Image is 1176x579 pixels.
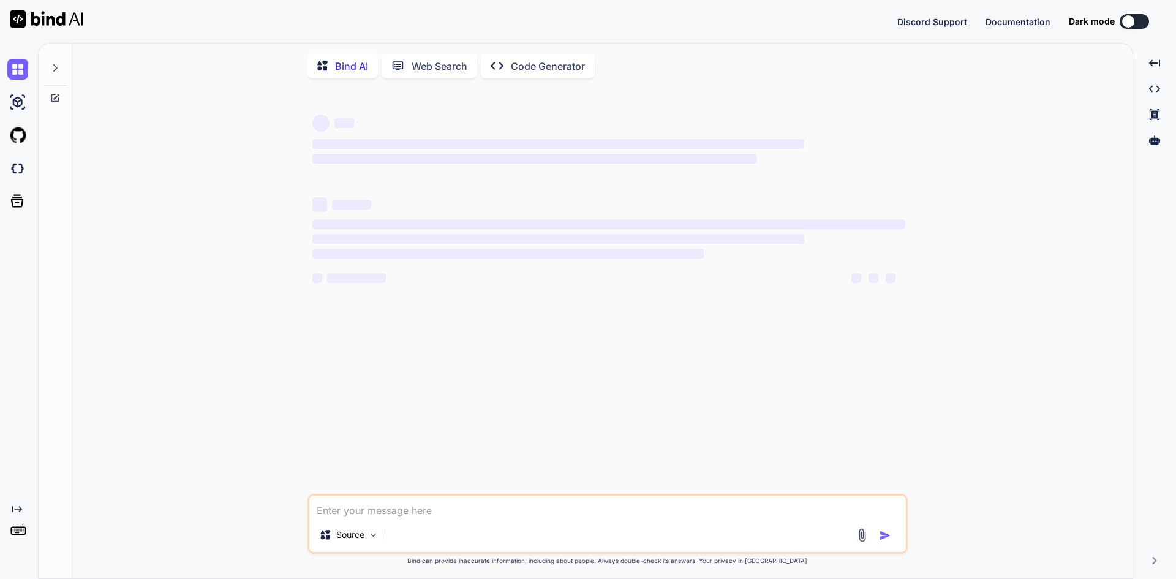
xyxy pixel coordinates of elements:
button: Discord Support [897,15,967,28]
span: ‌ [312,197,327,212]
span: ‌ [312,219,905,229]
span: ‌ [327,273,386,283]
span: ‌ [851,273,861,283]
img: githubLight [7,125,28,146]
img: Pick Models [368,530,379,540]
p: Web Search [412,59,467,74]
img: darkCloudIdeIcon [7,158,28,179]
img: ai-studio [7,92,28,113]
span: ‌ [334,118,354,128]
img: icon [879,529,891,542]
p: Source [336,529,364,541]
span: ‌ [312,154,757,164]
img: Bind AI [10,10,83,28]
span: Dark mode [1069,15,1115,28]
span: ‌ [332,200,371,210]
span: Discord Support [897,17,967,27]
span: ‌ [312,249,704,259]
img: attachment [855,528,869,542]
img: chat [7,59,28,80]
span: Documentation [986,17,1050,27]
p: Code Generator [511,59,585,74]
span: ‌ [312,273,322,283]
p: Bind AI [335,59,368,74]
button: Documentation [986,15,1050,28]
p: Bind can provide inaccurate information, including about people. Always double-check its answers.... [307,556,908,566]
span: ‌ [886,273,895,283]
span: ‌ [312,139,804,149]
span: ‌ [869,273,878,283]
span: ‌ [312,234,804,244]
span: ‌ [312,115,330,132]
